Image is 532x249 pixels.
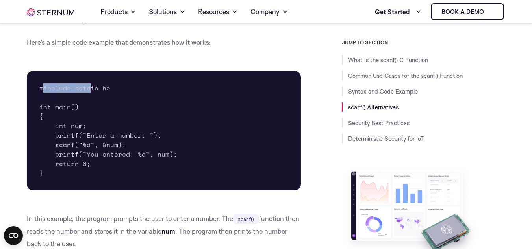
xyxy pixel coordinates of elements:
[198,1,238,23] a: Resources
[100,1,136,23] a: Products
[342,39,506,46] h3: JUMP TO SECTION
[487,9,493,15] img: sternum iot
[27,71,301,190] pre: #include <stdio.h> int main() { int num; printf("Enter a number: "); scanf("%d", &num); printf("Y...
[27,8,75,16] img: sternum iot
[149,1,185,23] a: Solutions
[4,226,23,245] button: Open CMP widget
[375,4,421,20] a: Get Started
[348,72,463,79] a: Common Use Cases for the scanf() Function
[250,1,288,23] a: Company
[348,103,399,111] a: scanf() Alternatives
[27,36,301,49] p: Here’s a simple code example that demonstrates how it works:
[348,56,428,64] a: What Is the scanf() C Function
[348,119,410,127] a: Security Best Practices
[431,3,504,20] a: Book a demo
[348,88,418,95] a: Syntax and Code Example
[348,135,424,142] a: Deterministic Security for IoT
